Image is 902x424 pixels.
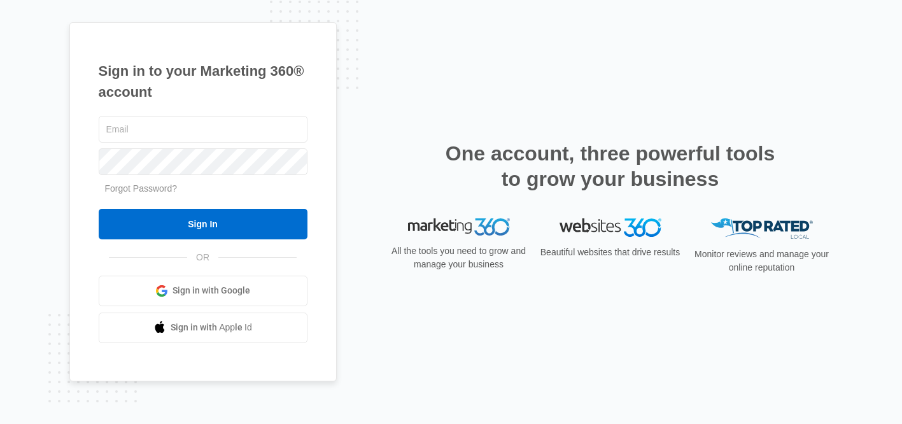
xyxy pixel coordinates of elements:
h2: One account, three powerful tools to grow your business [442,141,779,192]
span: Sign in with Google [173,284,250,297]
span: OR [187,251,218,264]
img: Top Rated Local [711,218,813,239]
a: Sign in with Apple Id [99,313,307,343]
input: Sign In [99,209,307,239]
span: Sign in with Apple Id [171,321,252,334]
p: All the tools you need to grow and manage your business [388,244,530,271]
p: Monitor reviews and manage your online reputation [691,248,833,274]
img: Websites 360 [560,218,661,237]
a: Sign in with Google [99,276,307,306]
h1: Sign in to your Marketing 360® account [99,60,307,102]
p: Beautiful websites that drive results [539,246,682,259]
input: Email [99,116,307,143]
a: Forgot Password? [105,183,178,194]
img: Marketing 360 [408,218,510,236]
